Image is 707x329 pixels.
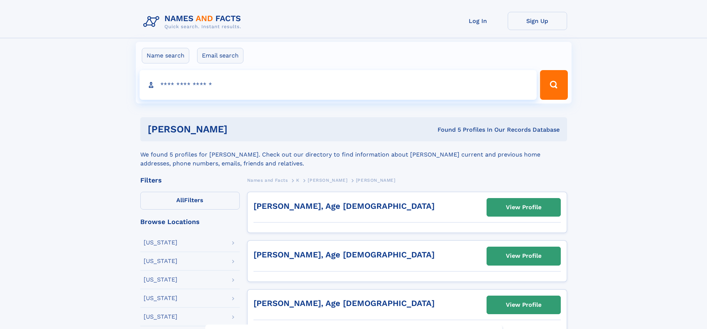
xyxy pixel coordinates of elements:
[140,192,240,210] label: Filters
[140,218,240,225] div: Browse Locations
[142,48,189,63] label: Name search
[296,175,300,185] a: K
[176,197,184,204] span: All
[356,178,396,183] span: [PERSON_NAME]
[487,198,560,216] a: View Profile
[140,177,240,184] div: Filters
[197,48,243,63] label: Email search
[253,250,435,259] a: [PERSON_NAME], Age [DEMOGRAPHIC_DATA]
[508,12,567,30] a: Sign Up
[144,277,177,283] div: [US_STATE]
[506,199,541,216] div: View Profile
[487,296,560,314] a: View Profile
[308,178,347,183] span: [PERSON_NAME]
[253,299,435,308] a: [PERSON_NAME], Age [DEMOGRAPHIC_DATA]
[506,247,541,264] div: View Profile
[296,178,300,183] span: K
[487,247,560,265] a: View Profile
[253,201,435,211] a: [PERSON_NAME], Age [DEMOGRAPHIC_DATA]
[144,314,177,320] div: [US_STATE]
[308,175,347,185] a: [PERSON_NAME]
[144,240,177,246] div: [US_STATE]
[140,70,537,100] input: search input
[148,125,333,134] h1: [PERSON_NAME]
[247,175,288,185] a: Names and Facts
[140,12,247,32] img: Logo Names and Facts
[506,296,541,313] div: View Profile
[540,70,567,100] button: Search Button
[144,295,177,301] div: [US_STATE]
[448,12,508,30] a: Log In
[140,141,567,168] div: We found 5 profiles for [PERSON_NAME]. Check out our directory to find information about [PERSON_...
[333,126,560,134] div: Found 5 Profiles In Our Records Database
[144,258,177,264] div: [US_STATE]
